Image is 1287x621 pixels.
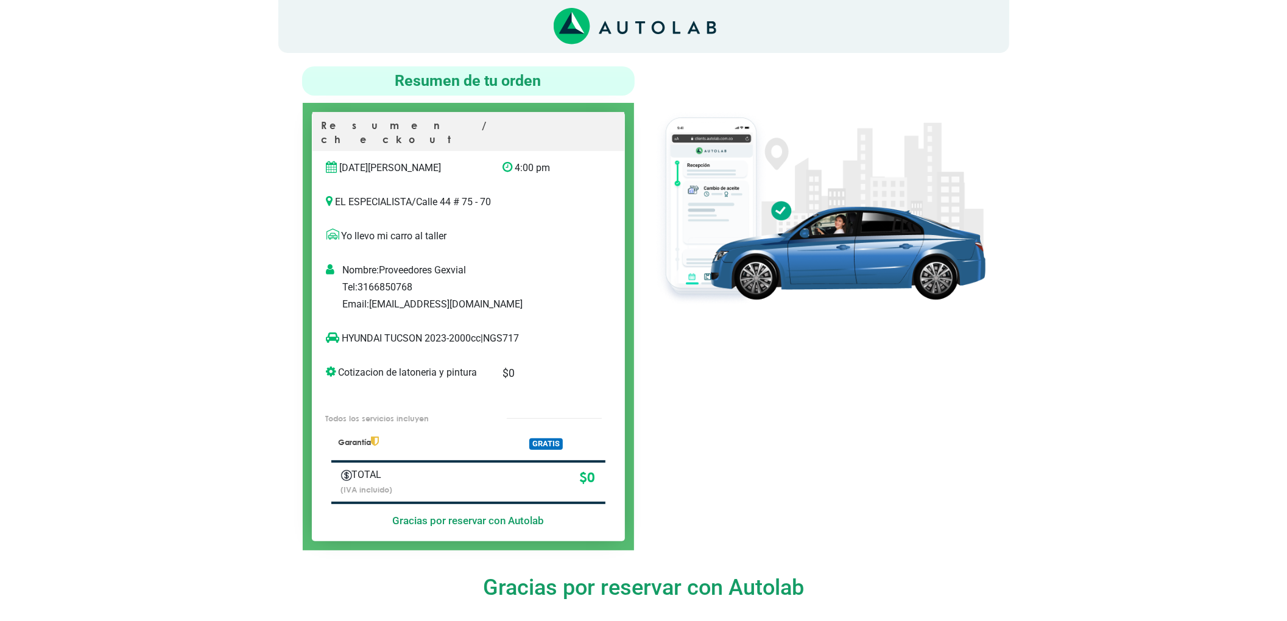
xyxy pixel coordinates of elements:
p: Email: [EMAIL_ADDRESS][DOMAIN_NAME] [342,297,619,312]
p: Todos los servicios incluyen [325,413,481,424]
p: Resumen / checkout [322,119,615,151]
small: (IVA incluido) [341,485,393,494]
p: Nombre: Proveedores Gexvial [342,263,619,278]
p: $ 0 [502,365,585,381]
p: 4:00 pm [502,161,585,175]
p: Yo llevo mi carro al taller [326,229,610,244]
p: Garantía [338,437,485,448]
p: TOTAL [341,468,437,482]
img: Autobooking-Iconos-23.png [341,470,352,481]
p: HYUNDAI TUCSON 2023-2000cc | NGS717 [326,331,585,346]
h5: Gracias por reservar con Autolab [331,514,605,527]
a: Link al sitio de autolab [554,20,716,32]
p: [DATE][PERSON_NAME] [326,161,484,175]
h4: Gracias por reservar con Autolab [278,575,1009,600]
h4: Resumen de tu orden [307,71,630,91]
p: EL ESPECIALISTA / Calle 44 # 75 - 70 [326,195,610,209]
p: Tel: 3166850768 [342,280,619,295]
p: Cotizacion de latoneria y pintura [326,365,484,380]
p: $ 0 [454,468,595,488]
span: GRATIS [529,438,563,450]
